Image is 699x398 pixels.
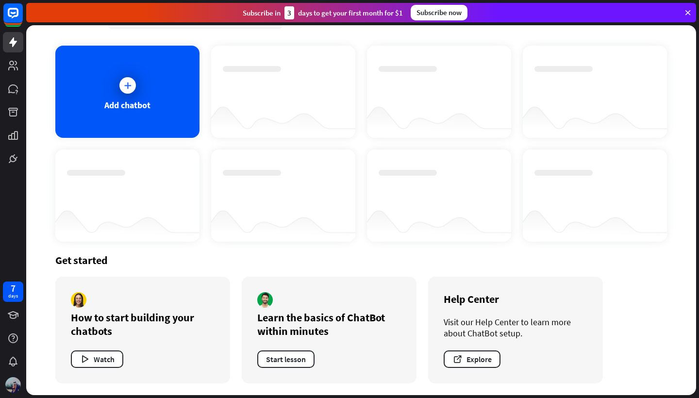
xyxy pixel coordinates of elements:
img: author [257,292,273,308]
div: days [8,293,18,299]
div: Visit our Help Center to learn more about ChatBot setup. [444,316,587,339]
div: How to start building your chatbots [71,311,215,338]
div: Learn the basics of ChatBot within minutes [257,311,401,338]
div: Help Center [444,292,587,306]
div: 3 [284,6,294,19]
div: Subscribe in days to get your first month for $1 [243,6,403,19]
button: Start lesson [257,350,315,368]
div: Subscribe now [411,5,467,20]
div: 7 [11,284,16,293]
img: author [71,292,86,308]
button: Explore [444,350,500,368]
div: Add chatbot [104,99,150,111]
div: Get started [55,253,667,267]
button: Watch [71,350,123,368]
button: Open LiveChat chat widget [8,4,37,33]
a: 7 days [3,282,23,302]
